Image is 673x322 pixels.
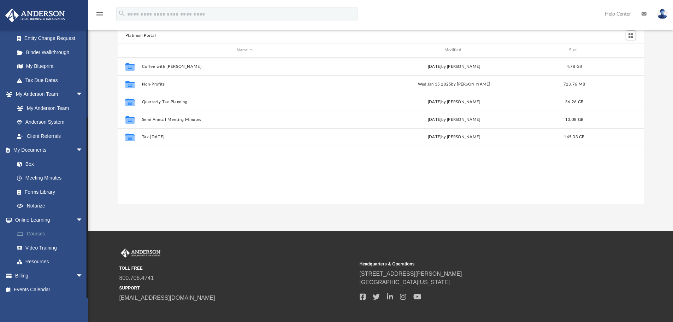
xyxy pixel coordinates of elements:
a: Anderson System [10,115,90,129]
a: Billingarrow_drop_down [5,269,94,283]
a: Binder Walkthrough [10,45,94,59]
div: Size [560,47,588,53]
a: My Documentsarrow_drop_down [5,143,90,157]
div: [DATE] by [PERSON_NAME] [351,99,557,105]
small: SUPPORT [119,285,355,291]
button: Semi Annual Meeting Minutes [142,117,348,122]
button: Tax [DATE] [142,135,348,139]
span: arrow_drop_down [76,87,90,102]
a: Entity Change Request [10,31,94,46]
small: Headquarters & Operations [360,261,595,267]
img: User Pic [657,9,668,19]
button: Switch to Grid View [626,30,636,40]
a: [EMAIL_ADDRESS][DOMAIN_NAME] [119,295,215,301]
a: Notarize [10,199,90,213]
a: Box [10,157,87,171]
div: Name [141,47,348,53]
a: Tax Due Dates [10,73,94,87]
span: arrow_drop_down [76,269,90,283]
img: Anderson Advisors Platinum Portal [3,8,67,22]
a: [STREET_ADDRESS][PERSON_NAME] [360,271,462,277]
a: [GEOGRAPHIC_DATA][US_STATE] [360,279,450,285]
a: Video Training [10,241,90,255]
div: id [121,47,138,53]
span: arrow_drop_down [76,213,90,227]
i: menu [95,10,104,18]
a: 800.706.4741 [119,275,154,281]
span: 4.78 GB [566,64,582,68]
div: [DATE] by [PERSON_NAME] [351,134,557,140]
a: Client Referrals [10,129,90,143]
div: Modified [351,47,557,53]
div: [DATE] by [PERSON_NAME] [351,63,557,70]
a: My Anderson Team [10,101,87,115]
span: 145.33 GB [564,135,584,139]
a: My Anderson Teamarrow_drop_down [5,87,90,101]
small: TOLL FREE [119,265,355,271]
a: menu [95,13,104,18]
button: Platinum Portal [125,33,156,39]
div: id [591,47,641,53]
div: Wed Jan 15 2025 by [PERSON_NAME] [351,81,557,87]
img: Anderson Advisors Platinum Portal [119,248,162,258]
button: Non-Profits [142,82,348,87]
div: [DATE] by [PERSON_NAME] [351,116,557,123]
a: Resources [10,255,94,269]
span: 10.08 GB [565,117,583,121]
span: 723.76 MB [563,82,585,86]
a: Online Learningarrow_drop_down [5,213,94,227]
a: Courses [10,227,94,241]
button: Quarterly Tax Planning [142,100,348,104]
a: Events Calendar [5,283,94,297]
a: My Blueprint [10,59,90,74]
i: search [118,10,126,17]
div: grid [118,58,644,204]
span: 36.26 GB [565,100,583,104]
button: Coffee with [PERSON_NAME] [142,64,348,69]
span: arrow_drop_down [76,143,90,158]
a: Forms Library [10,185,87,199]
a: Meeting Minutes [10,171,90,185]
